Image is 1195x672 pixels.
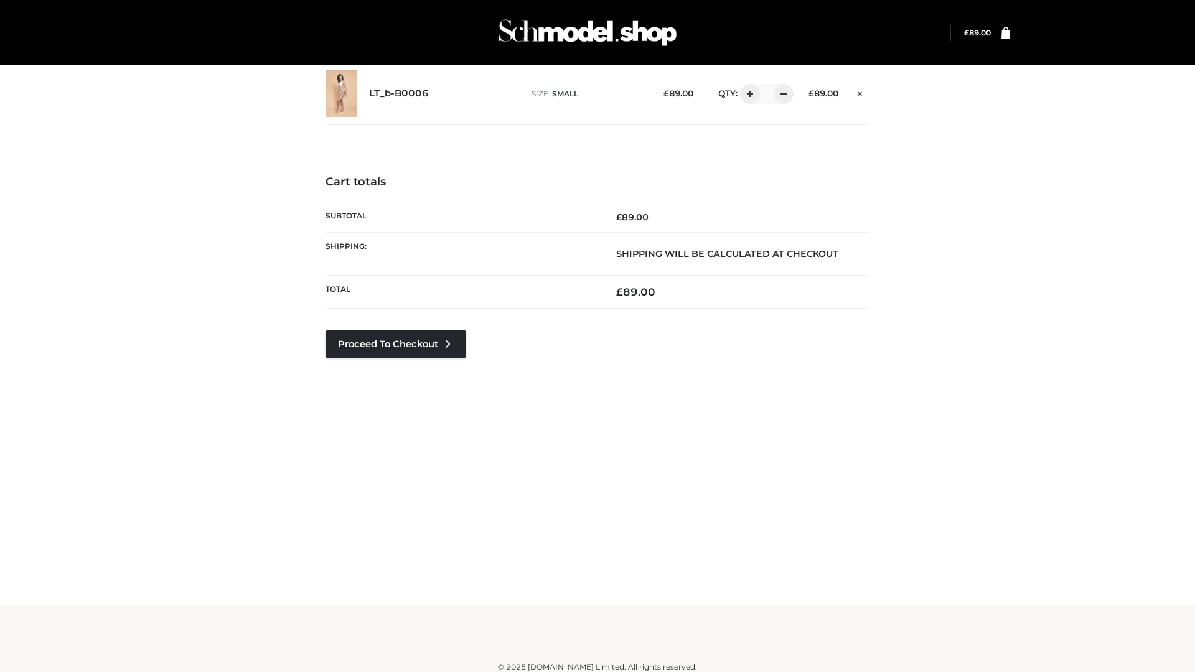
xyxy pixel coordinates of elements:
[616,248,838,259] strong: Shipping will be calculated at checkout
[616,286,623,298] span: £
[616,212,649,223] bdi: 89.00
[326,202,597,232] th: Subtotal
[964,28,991,37] bdi: 89.00
[494,8,681,57] img: Schmodel Admin 964
[552,89,578,98] span: SMALL
[663,88,693,98] bdi: 89.00
[326,276,597,309] th: Total
[616,286,655,298] bdi: 89.00
[808,88,814,98] span: £
[326,70,357,117] img: LT_b-B0006 - SMALL
[964,28,969,37] span: £
[326,175,869,189] h4: Cart totals
[532,88,644,100] p: size :
[616,212,622,223] span: £
[326,330,466,358] a: Proceed to Checkout
[851,84,869,100] a: Remove this item
[663,88,669,98] span: £
[706,84,789,104] div: QTY:
[326,232,597,275] th: Shipping:
[808,88,838,98] bdi: 89.00
[369,88,429,100] a: LT_b-B0006
[964,28,991,37] a: £89.00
